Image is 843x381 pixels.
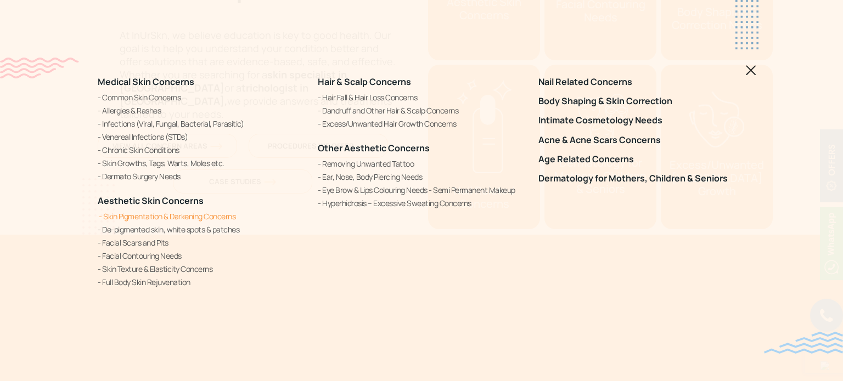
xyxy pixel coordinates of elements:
[538,173,745,184] a: Dermatology for Mothers, Children & Seniors
[98,237,305,248] a: Facial Scars and Pits
[98,195,204,207] a: Aesthetic Skin Concerns
[538,77,745,87] a: Nail Related Concerns
[98,105,305,116] a: Allergies & Rashes
[98,276,305,288] a: Full Body Skin Rejuvenation
[318,197,525,209] a: Hyperhidrosis – Excessive Sweating Concerns
[538,96,745,106] a: Body Shaping & Skin Correction
[98,157,305,169] a: Skin Growths, Tags, Warts, Moles etc.
[318,171,525,183] a: Ear, Nose, Body Piercing Needs
[318,142,430,154] a: Other Aesthetic Concerns
[98,211,305,222] a: Skin Pigmentation & Darkening Concerns
[98,250,305,261] a: Facial Contouring Needs
[538,154,745,164] a: Age Related Concerns
[318,105,525,116] a: Dandruff and Other Hair & Scalp Concerns
[98,92,305,103] a: Common Skin Concerns
[98,224,305,235] a: De-pigmented skin, white spots & patches
[764,332,843,354] img: bluewave
[318,184,525,196] a: Eye Brow & Lips Colouring Needs - Semi Permanent Makeup
[318,92,525,103] a: Hair Fall & Hair Loss Concerns
[318,118,525,129] a: Excess/Unwanted Hair Growth Concerns
[98,170,305,182] a: Dermato Surgery Needs
[538,135,745,145] a: Acne & Acne Scars Concerns
[98,131,305,143] a: Venereal Infections (STDs)
[538,115,745,126] a: Intimate Cosmetology Needs
[98,118,305,129] a: Infections (Viral, Fungal, Bacterial, Parasitic)
[318,158,525,169] a: Removing Unwanted Tattoo
[746,65,756,76] img: blackclosed
[98,144,305,156] a: Chronic Skin Conditions
[98,263,305,275] a: Skin Texture & Elasticity Concerns
[318,76,411,88] a: Hair & Scalp Concerns
[98,76,194,88] a: Medical Skin Concerns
